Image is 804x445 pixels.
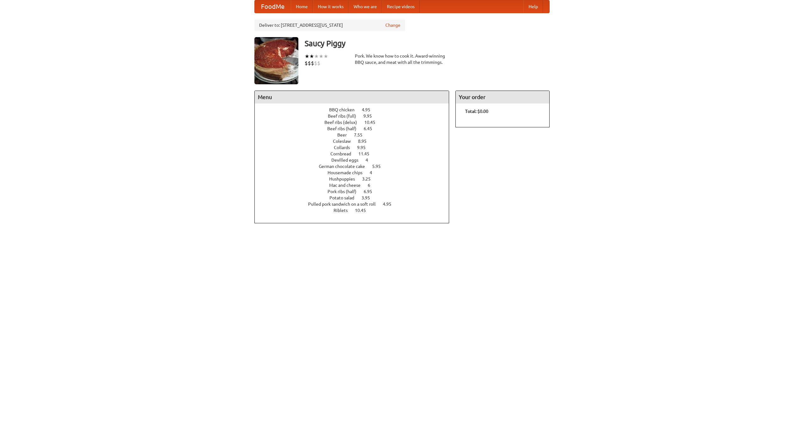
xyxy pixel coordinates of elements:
a: Help [524,0,543,13]
li: $ [314,60,317,67]
span: Beef ribs (full) [328,114,362,119]
a: BBQ chicken 4.95 [329,107,382,112]
a: FoodMe [255,0,291,13]
span: 6.45 [364,126,378,131]
a: Recipe videos [382,0,420,13]
span: Housemade chips [328,170,369,175]
a: Housemade chips 4 [328,170,384,175]
li: $ [317,60,320,67]
span: Coleslaw [333,139,357,144]
a: German chocolate cake 5.95 [319,164,392,169]
li: ★ [309,53,314,60]
span: 4 [370,170,378,175]
div: Deliver to: [STREET_ADDRESS][US_STATE] [254,19,405,31]
a: Pulled pork sandwich on a soft roll 4.95 [308,202,403,207]
li: $ [305,60,308,67]
span: 6.95 [364,189,378,194]
span: 3.95 [361,195,376,200]
span: Beer [337,132,353,137]
a: Coleslaw 8.95 [333,139,378,144]
h4: Your order [456,91,549,103]
a: Riblets 10.45 [334,208,378,213]
a: Collards 9.95 [334,145,377,150]
span: 9.95 [357,145,372,150]
span: 10.45 [364,120,382,125]
span: Beef ribs (delux) [324,120,363,125]
img: angular.jpg [254,37,298,84]
span: Pork ribs (half) [328,189,363,194]
div: Pork. We know how to cook it. Award-winning BBQ sauce, and meat with all the trimmings. [355,53,449,65]
a: Home [291,0,313,13]
a: Mac and cheese 6 [329,183,382,188]
a: Change [385,22,400,28]
a: Who we are [349,0,382,13]
span: Beef ribs (half) [327,126,363,131]
span: Collards [334,145,356,150]
span: BBQ chicken [329,107,361,112]
span: Mac and cheese [329,183,367,188]
span: 4.95 [383,202,398,207]
span: 9.95 [363,114,378,119]
a: How it works [313,0,349,13]
span: 4.95 [362,107,377,112]
a: Devilled eggs 4 [331,158,380,163]
li: ★ [305,53,309,60]
span: 11.45 [358,151,376,156]
li: $ [308,60,311,67]
a: Beef ribs (half) 6.45 [327,126,384,131]
span: Pulled pork sandwich on a soft roll [308,202,382,207]
span: 10.45 [355,208,372,213]
a: Pork ribs (half) 6.95 [328,189,384,194]
li: $ [311,60,314,67]
a: Potato salad 3.95 [329,195,382,200]
span: Potato salad [329,195,361,200]
li: ★ [323,53,328,60]
span: Hushpuppies [329,176,361,181]
span: 4 [366,158,374,163]
h4: Menu [255,91,449,103]
h3: Saucy Piggy [305,37,550,50]
a: Beef ribs (full) 9.95 [328,114,383,119]
span: 3.25 [362,176,377,181]
span: German chocolate cake [319,164,371,169]
span: Cornbread [330,151,357,156]
a: Beer 7.55 [337,132,374,137]
b: Total: $0.00 [465,109,488,114]
a: Hushpuppies 3.25 [329,176,382,181]
span: Devilled eggs [331,158,365,163]
a: Cornbread 11.45 [330,151,381,156]
a: Beef ribs (delux) 10.45 [324,120,387,125]
li: ★ [314,53,319,60]
span: Riblets [334,208,354,213]
li: ★ [319,53,323,60]
span: 8.95 [358,139,373,144]
span: 5.95 [372,164,387,169]
span: 6 [368,183,377,188]
span: 7.55 [354,132,369,137]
